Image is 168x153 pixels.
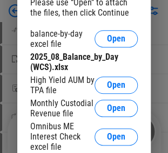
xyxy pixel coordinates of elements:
[95,128,138,145] button: Open
[95,30,138,47] button: Open
[107,81,125,89] span: Open
[30,75,95,95] div: High Yield AUM by TPA file
[107,133,125,141] span: Open
[107,34,125,43] span: Open
[30,98,95,119] div: Monthly Custodial Revenue file
[30,52,138,72] div: 2025_08_Balance_by_Day (WCS).xlsx
[107,104,125,113] span: Open
[30,29,95,49] div: balance-by-day excel file
[30,121,95,152] div: Omnibus ME Interest Check excel file
[95,100,138,117] button: Open
[95,76,138,94] button: Open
